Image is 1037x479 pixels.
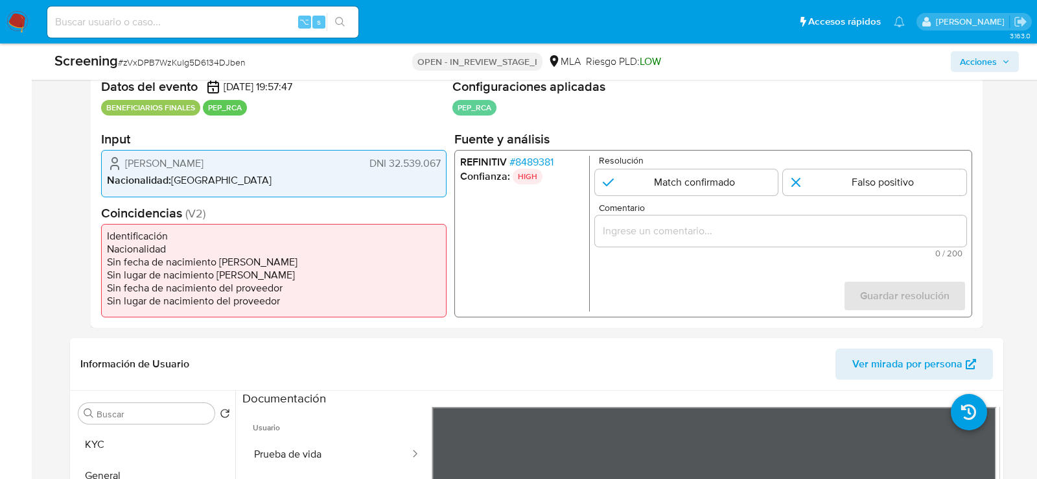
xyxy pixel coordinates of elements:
[852,349,962,380] span: Ver mirada por persona
[299,16,309,28] span: ⌥
[84,408,94,419] button: Buscar
[936,16,1009,28] p: lourdes.morinigo@mercadolibre.com
[54,50,118,71] b: Screening
[97,408,209,420] input: Buscar
[808,15,881,29] span: Accesos rápidos
[1010,31,1031,41] span: 3.163.0
[73,429,235,460] button: KYC
[640,54,661,69] span: LOW
[548,55,581,69] div: MLA
[47,14,358,31] input: Buscar usuario o caso...
[835,349,993,380] button: Ver mirada por persona
[327,13,353,31] button: search-icon
[412,53,542,71] p: OPEN - IN_REVIEW_STAGE_I
[586,55,661,69] span: Riesgo PLD:
[118,56,246,69] span: # zVxDPB7WzKulg5D6134DJben
[80,358,189,371] h1: Información de Usuario
[317,16,321,28] span: s
[1014,15,1027,29] a: Salir
[951,51,1019,72] button: Acciones
[894,16,905,27] a: Notificaciones
[960,51,997,72] span: Acciones
[220,408,230,423] button: Volver al orden por defecto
